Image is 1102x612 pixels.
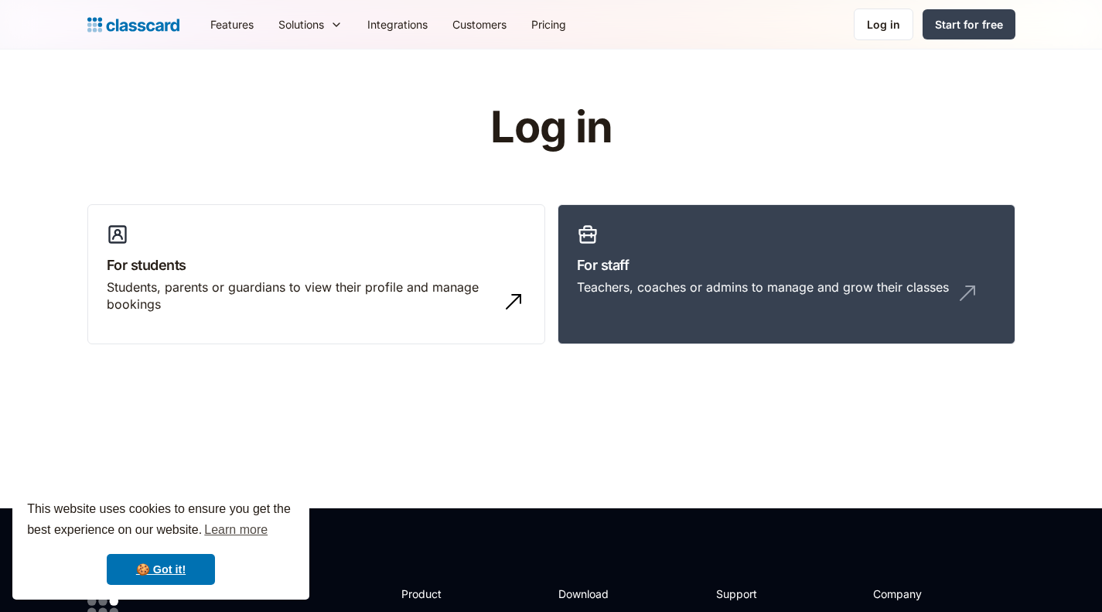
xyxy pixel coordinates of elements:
a: learn more about cookies [202,518,270,542]
a: dismiss cookie message [107,554,215,585]
a: Customers [440,7,519,42]
h3: For staff [577,255,996,275]
div: Teachers, coaches or admins to manage and grow their classes [577,279,949,296]
a: For staffTeachers, coaches or admins to manage and grow their classes [558,204,1015,345]
div: Solutions [278,16,324,32]
div: Start for free [935,16,1003,32]
a: Pricing [519,7,578,42]
h2: Download [558,586,622,602]
h2: Product [401,586,484,602]
a: Features [198,7,266,42]
div: Solutions [266,7,355,42]
div: Students, parents or guardians to view their profile and manage bookings [107,279,495,313]
a: For studentsStudents, parents or guardians to view their profile and manage bookings [87,204,545,345]
a: Logo [87,14,179,36]
a: Log in [854,9,913,40]
span: This website uses cookies to ensure you get the best experience on our website. [27,500,295,542]
h1: Log in [305,104,797,152]
div: cookieconsent [12,485,309,600]
h3: For students [107,255,526,275]
h2: Company [873,586,976,602]
div: Log in [867,16,900,32]
h2: Support [716,586,779,602]
a: Start for free [923,9,1015,39]
a: Integrations [355,7,440,42]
